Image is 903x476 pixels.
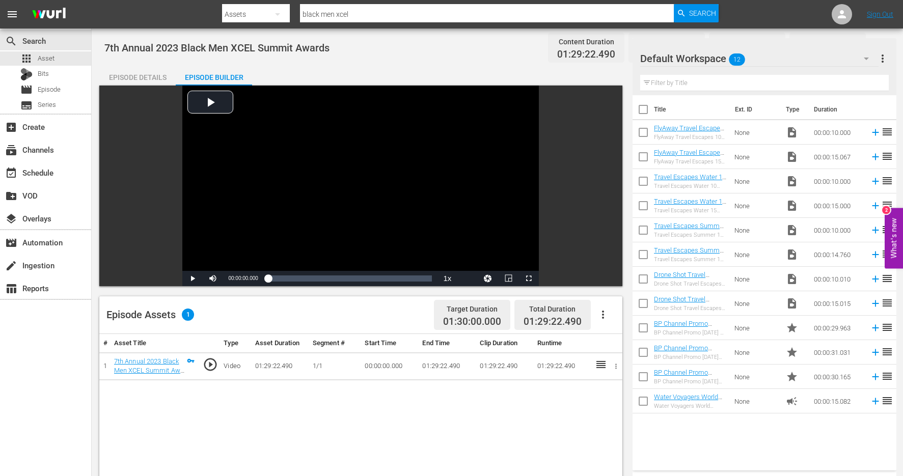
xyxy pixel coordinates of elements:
[810,193,866,218] td: 00:00:15.000
[110,334,199,353] th: Asset Title
[182,271,203,286] button: Play
[810,291,866,316] td: 00:00:15.015
[361,334,418,353] th: Start Time
[5,167,17,179] span: Schedule
[881,199,893,211] span: reorder
[870,298,881,309] svg: Add to Episode
[870,225,881,236] svg: Add to Episode
[730,218,781,242] td: None
[476,334,533,353] th: Clip Duration
[251,352,309,380] td: 01:29:22.490
[689,4,716,22] span: Search
[881,223,893,236] span: reorder
[810,316,866,340] td: 00:00:29.963
[5,144,17,156] span: Channels
[881,272,893,285] span: reorder
[786,224,798,236] span: Video
[361,352,418,380] td: 00:00:00.000
[443,316,501,328] span: 01:30:00.000
[730,316,781,340] td: None
[881,346,893,358] span: reorder
[557,49,615,61] span: 01:29:22.490
[176,65,252,86] button: Episode Builder
[443,302,501,316] div: Target Duration
[877,52,889,65] span: more_vert
[524,316,582,327] span: 01:29:22.490
[106,309,194,321] div: Episode Assets
[870,322,881,333] svg: Add to Episode
[654,222,725,237] a: Travel Escapes Summer 10 Seconds
[870,396,881,407] svg: Add to Episode
[654,271,715,286] a: Drone Shot Travel Escapes 10 Seconds
[870,200,881,211] svg: Add to Episode
[654,173,726,188] a: Travel Escapes Water 10 Seconds_1
[810,242,866,267] td: 00:00:14.760
[881,321,893,333] span: reorder
[437,271,457,286] button: Playback Rate
[638,35,696,49] div: Ad Duration
[730,169,781,193] td: None
[5,121,17,133] span: Create
[309,352,361,380] td: 1/1
[114,357,185,384] a: 7th Annual 2023 Black Men XCEL Summit Awards
[5,260,17,272] span: Ingestion
[203,271,223,286] button: Mute
[5,283,17,295] span: Reports
[99,334,110,353] th: #
[881,248,893,260] span: reorder
[786,248,798,261] span: Video
[654,256,726,263] div: Travel Escapes Summer 15 Seconds
[881,126,893,138] span: reorder
[730,389,781,413] td: None
[38,69,49,79] span: Bits
[182,86,539,286] div: Video Player
[881,150,893,162] span: reorder
[674,4,719,22] button: Search
[786,297,798,310] span: Video
[730,145,781,169] td: None
[870,176,881,187] svg: Add to Episode
[730,267,781,291] td: None
[810,389,866,413] td: 00:00:15.082
[786,322,798,334] span: Promo
[5,237,17,249] span: Automation
[38,85,61,95] span: Episode
[870,371,881,382] svg: Add to Episode
[182,309,194,321] span: 1
[533,334,591,353] th: Runtime
[870,347,881,358] svg: Add to Episode
[176,65,252,90] div: Episode Builder
[786,273,798,285] span: Video
[99,65,176,86] button: Episode Details
[654,320,712,335] a: BP Channel Promo [DATE] A Haunting
[99,352,110,380] td: 1
[20,68,33,80] div: Bits
[38,53,54,64] span: Asset
[730,340,781,365] td: None
[870,273,881,285] svg: Add to Episode
[786,346,798,358] span: Promo
[640,44,879,73] div: Default Workspace
[786,175,798,187] span: Video
[870,249,881,260] svg: Add to Episode
[557,35,615,49] div: Content Duration
[730,242,781,267] td: None
[729,49,745,70] span: 12
[786,126,798,138] span: Video
[5,213,17,225] span: Overlays
[810,267,866,291] td: 00:00:10.010
[870,151,881,162] svg: Add to Episode
[870,127,881,138] svg: Add to Episode
[810,340,866,365] td: 00:00:31.031
[729,95,780,124] th: Ext. ID
[654,295,715,311] a: Drone Shot Travel Escapes 15 Seconds
[654,246,725,262] a: Travel Escapes Summer 15 Seconds
[5,35,17,47] span: Search
[418,352,476,380] td: 01:29:22.490
[654,393,722,408] a: Water Voyagers World Premiere [DATE] 15s
[309,334,361,353] th: Segment #
[478,271,498,286] button: Jump To Time
[268,275,432,282] div: Progress Bar
[808,95,869,124] th: Duration
[654,149,724,164] a: FlyAway Travel Escapes 15 Seconds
